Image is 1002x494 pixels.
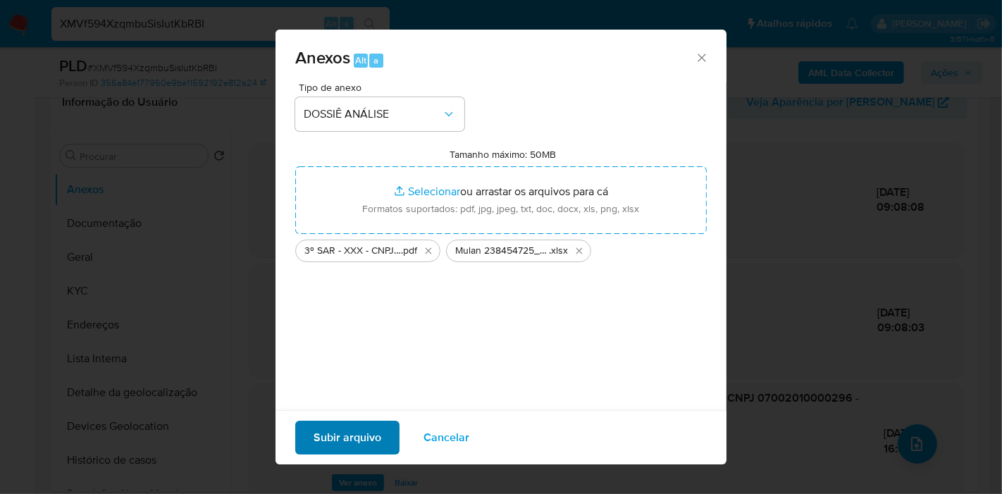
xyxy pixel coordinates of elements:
button: Fechar [695,51,707,63]
span: a [373,54,378,67]
span: Mulan 238454725_2025_09_02_08_32_27 [455,244,549,258]
button: Excluir Mulan 238454725_2025_09_02_08_32_27.xlsx [571,242,588,259]
span: .pdf [401,244,417,258]
button: Cancelar [405,421,488,455]
span: Anexos [295,45,350,70]
span: DOSSIÊ ANÁLISE [304,107,442,121]
ul: Arquivos selecionados [295,234,707,262]
span: 3º SAR - XXX - CNPJ 07002010000296 - JLS INFORMATICA E PRODUTOS ELETRONICOS LTDA [304,244,401,258]
span: Subir arquivo [314,422,381,453]
button: Subir arquivo [295,421,400,455]
span: Cancelar [423,422,469,453]
label: Tamanho máximo: 50MB [450,148,557,161]
span: Tipo de anexo [299,82,468,92]
button: Excluir 3º SAR - XXX - CNPJ 07002010000296 - JLS INFORMATICA E PRODUTOS ELETRONICOS LTDA.pdf [420,242,437,259]
button: DOSSIÊ ANÁLISE [295,97,464,131]
span: .xlsx [549,244,568,258]
span: Alt [355,54,366,67]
